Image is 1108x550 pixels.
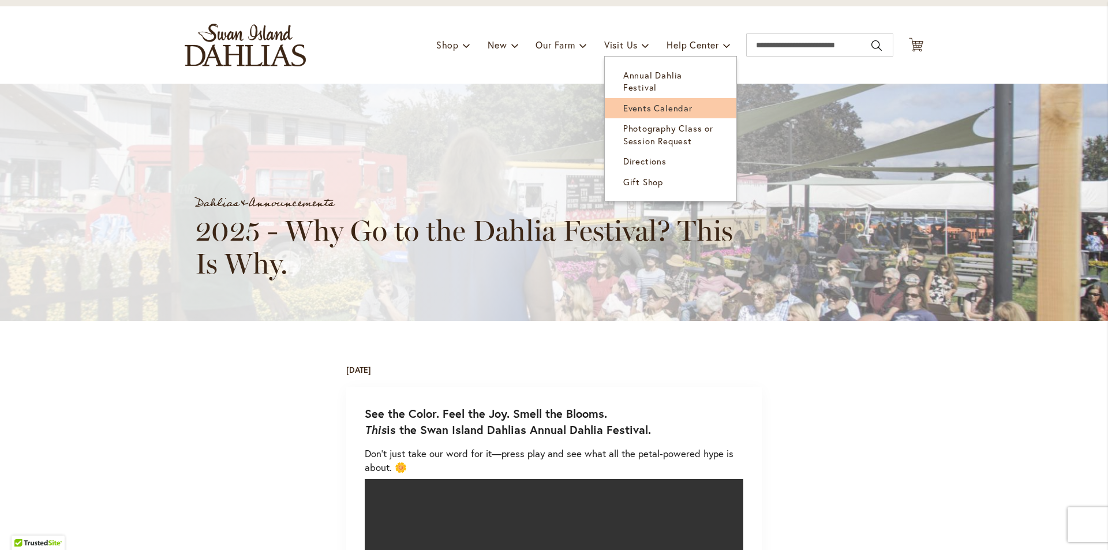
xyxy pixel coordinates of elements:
a: Dahlias [195,192,239,214]
h1: 2025 - Why Go to the Dahlia Festival? This Is Why. [195,214,749,280]
span: Photography Class or Session Request [623,122,713,146]
span: Help Center [667,39,719,51]
div: [DATE] [346,364,371,376]
p: Don’t just take our word for it—press play and see what all the petal-powered hype is about. 🌼 [365,447,743,474]
span: Events Calendar [623,102,692,114]
a: Announcements [249,192,334,214]
em: This [365,422,387,437]
span: Gift Shop [623,176,663,188]
a: store logo [185,24,306,66]
span: Directions [623,155,667,167]
span: Our Farm [536,39,575,51]
strong: See the Color. Feel the Joy. Smell the Blooms. is the Swan Island Dahlias Annual Dahlia Festival. [365,406,651,437]
span: Annual Dahlia Festival [623,69,682,93]
span: New [488,39,507,51]
span: Visit Us [604,39,638,51]
div: & [195,193,934,214]
span: Shop [436,39,459,51]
